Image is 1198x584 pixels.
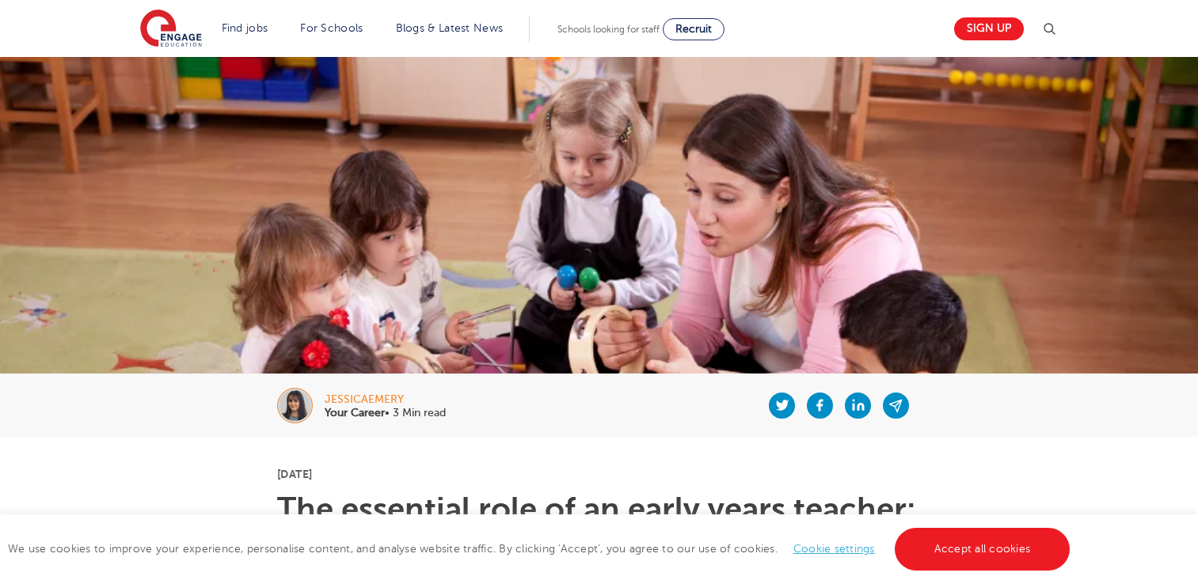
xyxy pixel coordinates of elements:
[222,22,268,34] a: Find jobs
[325,407,385,419] b: Your Career
[396,22,504,34] a: Blogs & Latest News
[325,408,446,419] p: • 3 Min read
[277,494,921,557] h1: The essential role of an early years teacher: Shaping young minds
[140,9,202,49] img: Engage Education
[954,17,1024,40] a: Sign up
[8,543,1074,555] span: We use cookies to improve your experience, personalise content, and analyse website traffic. By c...
[895,528,1071,571] a: Accept all cookies
[663,18,725,40] a: Recruit
[300,22,363,34] a: For Schools
[325,394,446,405] div: jessicaemery
[793,543,875,555] a: Cookie settings
[675,23,712,35] span: Recruit
[557,24,660,35] span: Schools looking for staff
[277,468,921,480] p: [DATE]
